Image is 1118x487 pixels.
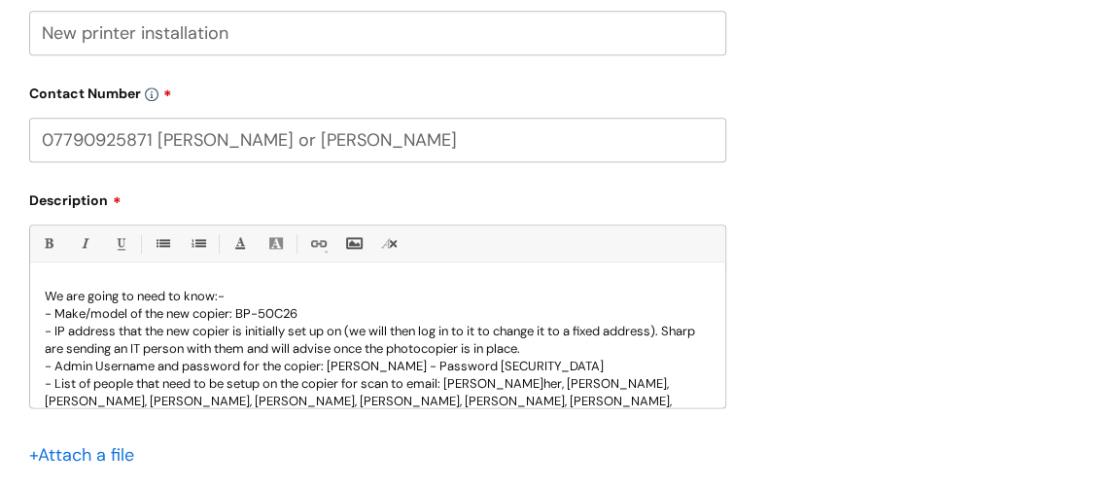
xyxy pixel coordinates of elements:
a: Insert Image... [341,231,366,256]
img: info-icon.svg [145,87,158,101]
a: 1. Ordered List (Ctrl-Shift-8) [186,231,210,256]
a: Remove formatting (Ctrl-\) [377,231,402,256]
span: + [29,443,38,467]
a: Link [305,231,330,256]
label: Description [29,186,726,209]
p: - Make/model of the new copier: BP-50C26 [45,305,711,323]
a: Font Color [227,231,252,256]
p: - IP address that the new copier is initially set up on (we will then log in to it to change it t... [45,323,711,358]
p: - List of people that need to be setup on the copier for scan to email: [PERSON_NAME] her, [PERSO... [45,375,711,463]
div: Attach a file [29,439,146,470]
p: We are going to need to know:- [45,288,711,305]
p: - Admin Username and password for the copier: [PERSON_NAME] - Password [SECURITY_DATA] [45,358,711,375]
a: Underline(Ctrl-U) [108,231,132,256]
a: Italic (Ctrl-I) [72,231,96,256]
label: Contact Number [29,79,726,102]
a: Bold (Ctrl-B) [36,231,60,256]
a: • Unordered List (Ctrl-Shift-7) [150,231,174,256]
a: Back Color [263,231,288,256]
